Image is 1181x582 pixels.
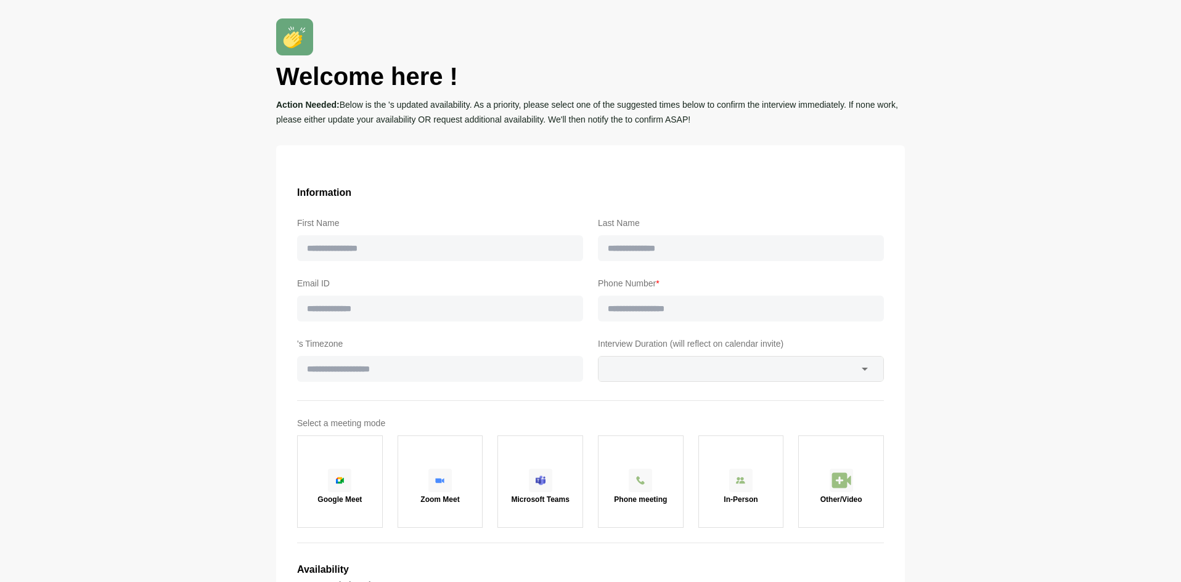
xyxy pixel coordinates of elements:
[297,336,583,351] label: 's Timezone
[614,496,667,503] p: Phone meeting
[420,496,459,503] p: Zoom Meet
[297,185,884,201] h3: Information
[511,496,569,503] p: Microsoft Teams
[317,496,362,503] p: Google Meet
[724,496,758,503] p: In-Person
[297,562,884,578] h3: Availability
[276,60,905,92] h1: Welcome here !
[297,416,884,430] label: Select a meeting mode
[820,496,862,503] p: Other/Video
[276,100,340,110] span: Action Needed:
[276,97,905,127] p: Below is the 's updated availability. As a priority, please select one of the suggested times bel...
[297,216,583,230] label: First Name
[598,276,884,291] label: Phone Number
[297,276,583,291] label: Email ID
[598,216,884,230] label: Last Name
[598,336,884,351] label: Interview Duration (will reflect on calendar invite)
